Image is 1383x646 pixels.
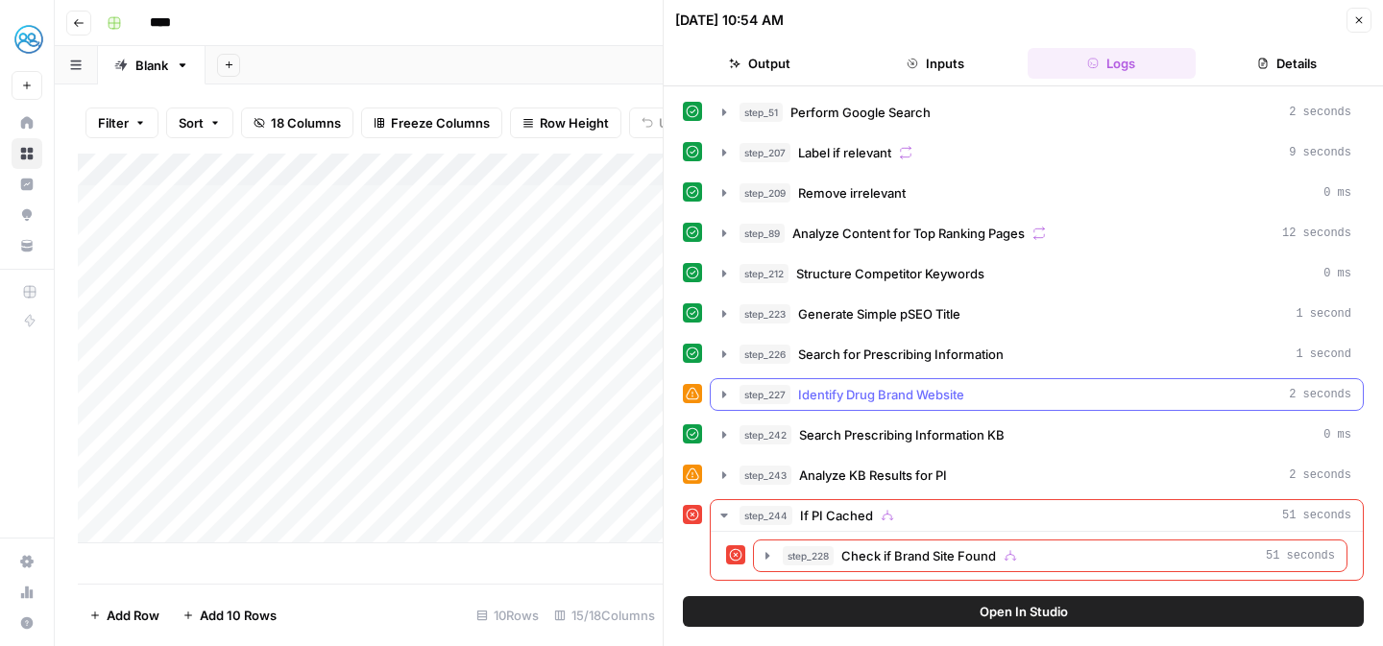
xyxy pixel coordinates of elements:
[1028,48,1196,79] button: Logs
[12,15,42,63] button: Workspace: MyHealthTeam
[241,108,353,138] button: 18 Columns
[1296,305,1351,323] span: 1 second
[1289,386,1351,403] span: 2 seconds
[740,224,785,243] span: step_89
[711,258,1363,289] button: 0 ms
[12,169,42,200] a: Insights
[1323,265,1351,282] span: 0 ms
[799,466,947,485] span: Analyze KB Results for PI
[1323,184,1351,202] span: 0 ms
[200,606,277,625] span: Add 10 Rows
[12,22,46,57] img: MyHealthTeam Logo
[107,606,159,625] span: Add Row
[711,379,1363,410] button: 2 seconds
[629,108,704,138] button: Undo
[98,46,206,84] a: Blank
[711,97,1363,128] button: 2 seconds
[711,178,1363,208] button: 0 ms
[12,200,42,230] a: Opportunities
[790,103,931,122] span: Perform Google Search
[1296,346,1351,363] span: 1 second
[798,345,1004,364] span: Search for Prescribing Information
[740,143,790,162] span: step_207
[711,500,1363,531] button: 51 seconds
[12,608,42,638] button: Help + Support
[135,56,168,75] div: Blank
[1203,48,1371,79] button: Details
[711,137,1363,168] button: 9 seconds
[711,299,1363,329] button: 1 second
[740,385,790,404] span: step_227
[361,108,502,138] button: Freeze Columns
[711,460,1363,490] button: 2 seconds
[675,48,843,79] button: Output
[792,224,1025,243] span: Analyze Content for Top Ranking Pages
[740,506,792,525] span: step_244
[12,577,42,608] a: Usage
[798,304,960,323] span: Generate Simple pSEO Title
[166,108,233,138] button: Sort
[711,218,1363,249] button: 12 seconds
[711,339,1363,370] button: 1 second
[546,600,663,631] div: 15/18 Columns
[740,103,783,122] span: step_51
[469,600,546,631] div: 10 Rows
[98,113,129,132] span: Filter
[675,11,784,30] div: [DATE] 10:54 AM
[800,506,873,525] span: If PI Cached
[796,264,984,283] span: Structure Competitor Keywords
[711,532,1363,580] div: 51 seconds
[78,600,171,631] button: Add Row
[740,183,790,203] span: step_209
[391,113,490,132] span: Freeze Columns
[740,345,790,364] span: step_226
[740,425,791,444] span: step_242
[271,113,341,132] span: 18 Columns
[510,108,621,138] button: Row Height
[683,596,1364,627] button: Open In Studio
[1323,426,1351,443] span: 0 ms
[1289,144,1351,161] span: 9 seconds
[1282,225,1351,242] span: 12 seconds
[1266,547,1335,564] span: 51 seconds
[980,602,1068,621] span: Open In Studio
[1282,507,1351,524] span: 51 seconds
[740,304,790,323] span: step_223
[740,466,791,485] span: step_243
[12,108,42,138] a: Home
[798,385,964,404] span: Identify Drug Brand Website
[798,143,891,162] span: Label if relevant
[540,113,609,132] span: Row Height
[754,540,1347,571] button: 51 seconds
[1289,104,1351,121] span: 2 seconds
[171,600,288,631] button: Add 10 Rows
[179,113,204,132] span: Sort
[1289,467,1351,484] span: 2 seconds
[85,108,158,138] button: Filter
[12,546,42,577] a: Settings
[799,425,1005,444] span: Search Prescribing Information KB
[783,546,834,565] span: step_228
[740,264,789,283] span: step_212
[711,419,1363,450] button: 0 ms
[841,546,996,565] span: Check if Brand Site Found
[12,138,42,169] a: Browse
[798,183,906,203] span: Remove irrelevant
[12,230,42,261] a: Your Data
[851,48,1019,79] button: Inputs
